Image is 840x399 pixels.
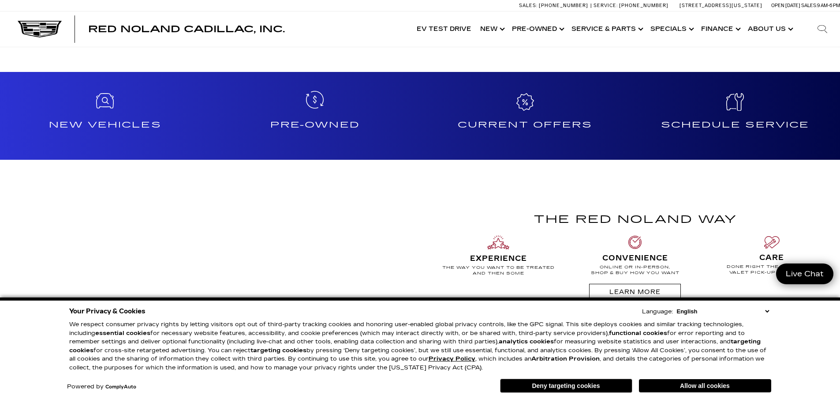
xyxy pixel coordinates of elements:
[646,11,697,47] a: Specials
[776,263,833,284] a: Live Chat
[634,118,836,132] h4: Schedule Service
[420,72,630,160] a: Current Offers
[590,3,671,8] a: Service: [PHONE_NUMBER]
[69,338,761,354] strong: targeting cookies
[470,254,527,263] strong: EXPERIENCE
[476,11,508,47] a: New
[250,347,306,354] strong: targeting cookies
[18,21,62,38] img: Cadillac Dark Logo with Cadillac White Text
[88,25,285,34] a: Red Noland Cadillac, Inc.
[679,3,762,8] a: [STREET_ADDRESS][US_STATE]
[567,11,646,47] a: Service & Parts
[67,384,136,390] div: Powered by
[609,330,667,337] strong: functional cookies
[759,253,784,262] strong: Care
[95,330,150,337] strong: essential cookies
[619,3,668,8] span: [PHONE_NUMBER]
[539,3,588,8] span: [PHONE_NUMBER]
[591,264,679,276] span: Online Or In-Person, Shop & Buy How You Want
[771,3,800,8] span: Open [DATE]
[4,118,206,132] h4: New Vehicles
[500,379,632,393] button: Deny targeting cookies
[817,3,840,8] span: 9 AM-6 PM
[781,269,828,279] span: Live Chat
[69,305,146,317] span: Your Privacy & Cookies
[519,3,538,8] span: Sales:
[639,379,771,392] button: Allow all cookies
[69,320,771,372] p: We respect consumer privacy rights by letting visitors opt out of third-party tracking cookies an...
[589,284,681,300] a: Learn More
[642,309,673,315] div: Language:
[213,118,416,132] h4: Pre-Owned
[102,195,322,327] iframe: Cadillac for Summer Fun in Colorado | Red Noland Cadillac
[531,355,600,362] strong: Arbitration Provision
[801,3,817,8] span: Sales:
[412,11,476,47] a: EV Test Drive
[88,24,285,34] span: Red Noland Cadillac, Inc.
[602,254,668,262] strong: Convenience
[675,307,771,316] select: Language Select
[697,11,743,47] a: Finance
[499,338,554,345] strong: analytics cookies
[594,3,618,8] span: Service:
[424,118,627,132] h4: Current Offers
[630,72,840,160] a: Schedule Service
[743,11,796,47] a: About Us
[105,384,136,390] a: ComplyAuto
[442,265,555,276] span: The Way You Want To Be Treated And Then Some
[727,264,817,275] span: Done Right The First Time, Valet Pick-Up & Delivery
[210,72,420,160] a: Pre-Owned
[519,3,590,8] a: Sales: [PHONE_NUMBER]
[508,11,567,47] a: Pre-Owned
[429,355,475,362] a: Privacy Policy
